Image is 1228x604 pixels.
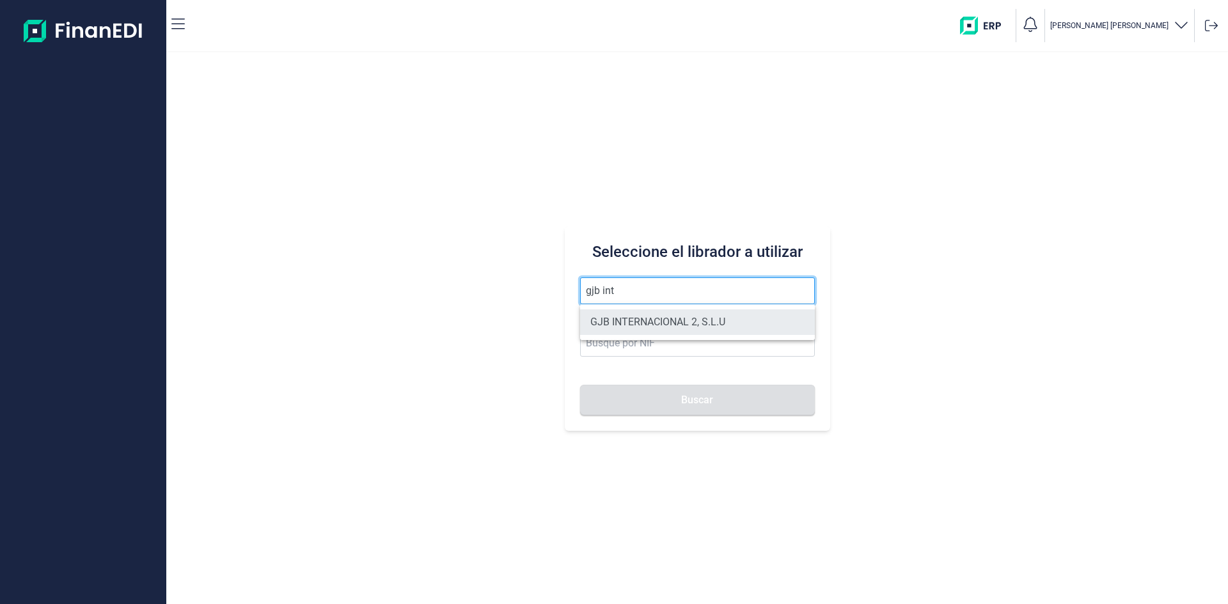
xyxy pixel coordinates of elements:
[580,242,815,262] h3: Seleccione el librador a utilizar
[580,309,815,335] li: GJB INTERNACIONAL 2, S.L.U
[580,385,815,415] button: Buscar
[580,277,815,304] input: Seleccione la razón social
[24,10,143,51] img: Logo de aplicación
[960,17,1011,35] img: erp
[1050,17,1189,35] button: [PERSON_NAME] [PERSON_NAME]
[580,330,815,357] input: Busque por NIF
[681,395,713,405] span: Buscar
[1050,20,1169,31] p: [PERSON_NAME] [PERSON_NAME]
